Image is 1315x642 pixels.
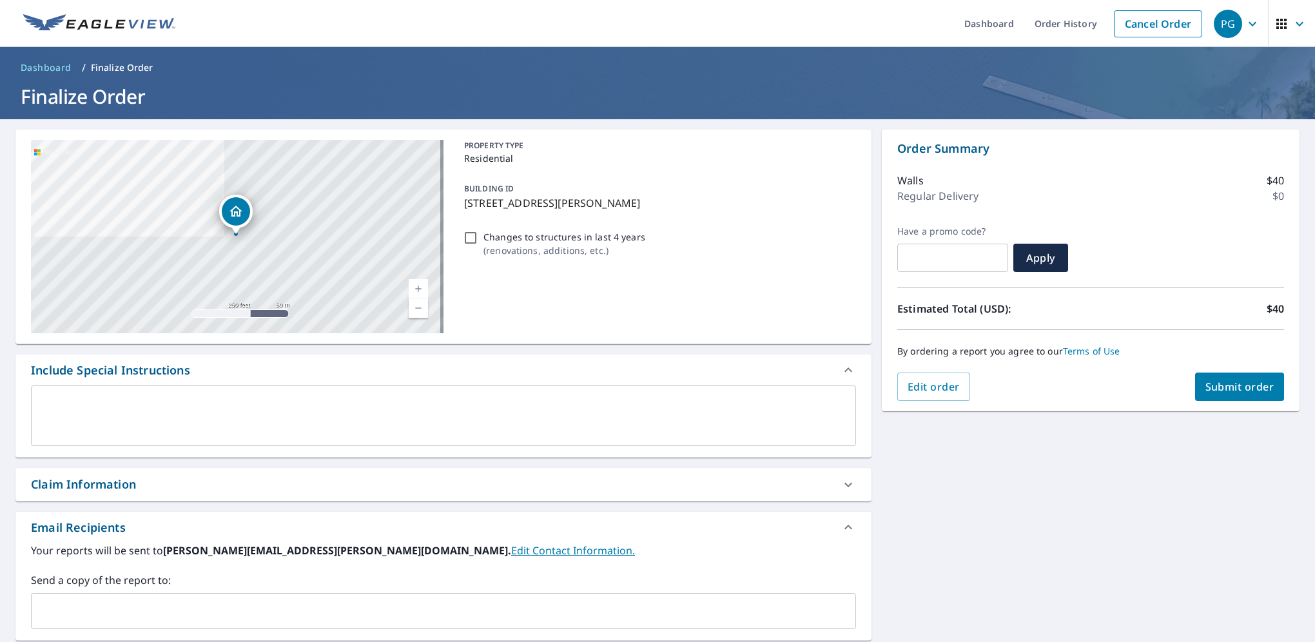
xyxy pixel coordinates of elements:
div: PG [1214,10,1242,38]
p: $40 [1267,173,1284,188]
span: Edit order [908,380,960,394]
button: Edit order [897,373,970,401]
p: $40 [1267,301,1284,316]
p: ( renovations, additions, etc. ) [483,244,645,257]
p: Estimated Total (USD): [897,301,1091,316]
label: Send a copy of the report to: [31,572,856,588]
a: Terms of Use [1063,345,1120,357]
label: Your reports will be sent to [31,543,856,558]
div: Dropped pin, building 1, Residential property, 1907 Fischer Dr Waconia, MN 55387 [219,195,253,235]
a: Current Level 17, Zoom In [409,279,428,298]
p: PROPERTY TYPE [464,140,851,151]
p: Residential [464,151,851,165]
p: Order Summary [897,140,1284,157]
p: Changes to structures in last 4 years [483,230,645,244]
p: Finalize Order [91,61,153,74]
nav: breadcrumb [15,57,1300,78]
a: Dashboard [15,57,77,78]
img: EV Logo [23,14,175,34]
span: Apply [1024,251,1058,265]
h1: Finalize Order [15,83,1300,110]
span: Submit order [1205,380,1274,394]
button: Submit order [1195,373,1285,401]
div: Include Special Instructions [15,355,872,385]
p: By ordering a report you agree to our [897,345,1284,357]
span: Dashboard [21,61,72,74]
li: / [82,60,86,75]
div: Claim Information [31,476,136,493]
a: Cancel Order [1114,10,1202,37]
a: EditContactInfo [511,543,635,558]
p: Walls [897,173,924,188]
p: [STREET_ADDRESS][PERSON_NAME] [464,195,851,211]
div: Include Special Instructions [31,362,190,379]
p: BUILDING ID [464,183,514,194]
p: $0 [1272,188,1284,204]
button: Apply [1013,244,1068,272]
div: Claim Information [15,468,872,501]
label: Have a promo code? [897,226,1008,237]
a: Current Level 17, Zoom Out [409,298,428,318]
b: [PERSON_NAME][EMAIL_ADDRESS][PERSON_NAME][DOMAIN_NAME]. [163,543,511,558]
div: Email Recipients [31,519,126,536]
p: Regular Delivery [897,188,979,204]
div: Email Recipients [15,512,872,543]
